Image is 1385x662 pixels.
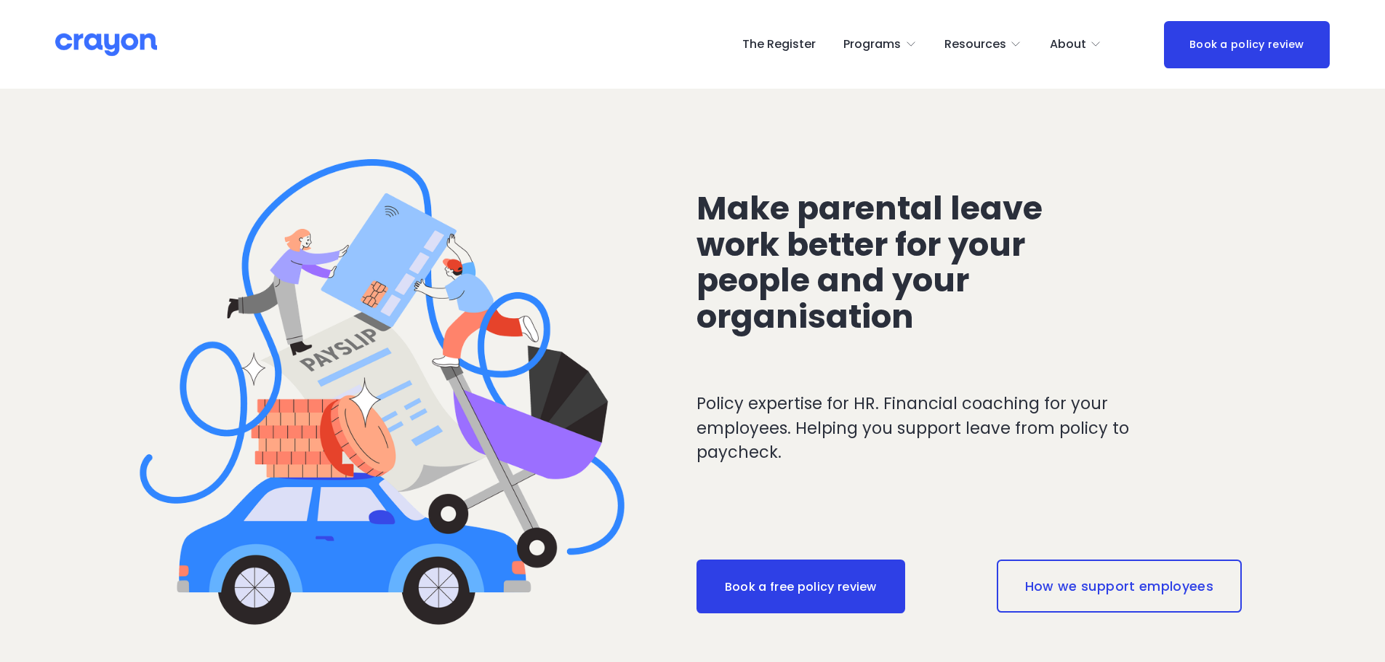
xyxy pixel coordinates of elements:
p: Policy expertise for HR. Financial coaching for your employees. Helping you support leave from po... [696,392,1189,465]
span: Programs [843,34,901,55]
a: How we support employees [997,560,1242,612]
img: Crayon [55,32,157,57]
a: The Register [742,33,816,56]
span: About [1050,34,1086,55]
a: Book a free policy review [696,560,905,613]
a: folder dropdown [944,33,1022,56]
a: folder dropdown [1050,33,1102,56]
a: folder dropdown [843,33,917,56]
span: Make parental leave work better for your people and your organisation [696,185,1050,340]
a: Book a policy review [1164,21,1330,68]
span: Resources [944,34,1006,55]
